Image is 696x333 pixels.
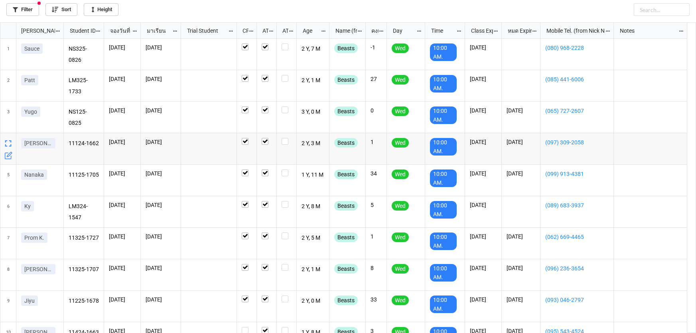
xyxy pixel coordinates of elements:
[466,26,493,35] div: Class Expiration
[69,201,99,223] p: LM324-1547
[109,43,136,51] p: [DATE]
[545,169,609,178] a: (099) 913-4381
[258,26,269,35] div: ATT
[392,75,409,85] div: Wed
[7,70,10,101] span: 2
[507,233,535,240] p: [DATE]
[507,296,535,303] p: [DATE]
[470,264,497,272] p: [DATE]
[545,75,609,84] a: (085) 441-6006
[392,264,409,274] div: Wed
[334,138,358,148] div: Beasts
[146,138,176,146] p: [DATE]
[545,201,609,210] a: (089) 683-3937
[69,296,99,307] p: 11225-1678
[430,106,457,124] div: 10:00 AM.
[7,102,10,133] span: 3
[371,43,382,51] p: -1
[545,296,609,304] a: (093) 046-2797
[24,45,39,53] p: Sauce
[146,43,176,51] p: [DATE]
[24,234,44,242] p: Prom K.
[430,75,457,93] div: 10:00 AM.
[302,296,325,307] p: 2 Y, 0 M
[371,296,382,303] p: 33
[109,201,136,209] p: [DATE]
[7,259,10,290] span: 8
[105,26,132,35] div: จองวันที่
[430,201,457,219] div: 10:00 AM.
[69,264,99,275] p: 11325-1707
[470,169,497,177] p: [DATE]
[302,264,325,275] p: 2 Y, 1 M
[302,138,325,149] p: 2 Y, 3 M
[45,3,77,16] a: Sort
[507,106,535,114] p: [DATE]
[146,264,176,272] p: [DATE]
[334,43,358,53] div: Beasts
[334,233,358,242] div: Beasts
[298,26,321,35] div: Age
[109,138,136,146] p: [DATE]
[371,169,382,177] p: 34
[69,75,99,97] p: LM325-1733
[16,26,55,35] div: [PERSON_NAME] Name
[430,264,457,282] div: 10:00 AM.
[545,43,609,52] a: (080) 968-2228
[388,26,416,35] div: Day
[392,43,409,53] div: Wed
[334,296,358,305] div: Beasts
[146,75,176,83] p: [DATE]
[24,297,35,305] p: Jiyu
[146,233,176,240] p: [DATE]
[503,26,532,35] div: หมด Expired date (from [PERSON_NAME] Name)
[430,296,457,313] div: 10:00 AM.
[371,233,382,240] p: 1
[507,138,535,146] p: [DATE]
[426,26,456,35] div: Time
[334,75,358,85] div: Beasts
[392,106,409,116] div: Wed
[302,201,325,212] p: 2 Y, 8 M
[545,233,609,241] a: (062) 669-4465
[84,3,118,16] a: Height
[69,106,99,128] p: NS125-0825
[371,201,382,209] p: 5
[545,138,609,147] a: (097) 309-2058
[334,169,358,179] div: Beasts
[371,264,382,272] p: 8
[69,233,99,244] p: 11325-1727
[65,26,95,35] div: Student ID (from [PERSON_NAME] Name)
[7,196,10,227] span: 6
[69,43,99,65] p: NS325-0826
[146,169,176,177] p: [DATE]
[507,169,535,177] p: [DATE]
[7,228,10,259] span: 7
[109,233,136,240] p: [DATE]
[470,201,497,209] p: [DATE]
[615,26,678,35] div: Notes
[334,264,358,274] div: Beasts
[302,106,325,118] p: 3 Y, 0 M
[109,169,136,177] p: [DATE]
[146,201,176,209] p: [DATE]
[371,138,382,146] p: 1
[7,165,10,196] span: 5
[146,106,176,114] p: [DATE]
[470,43,497,51] p: [DATE]
[238,26,249,35] div: CF
[7,291,10,322] span: 9
[545,106,609,115] a: (065) 727-2607
[545,264,609,273] a: (096) 236-3654
[69,169,99,181] p: 11125-1705
[24,76,35,84] p: Patt
[392,296,409,305] div: Wed
[430,169,457,187] div: 10:00 AM.
[302,233,325,244] p: 2 Y, 5 M
[24,202,31,210] p: Ky
[470,75,497,83] p: [DATE]
[371,75,382,83] p: 27
[392,201,409,211] div: Wed
[146,296,176,303] p: [DATE]
[430,138,457,156] div: 10:00 AM.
